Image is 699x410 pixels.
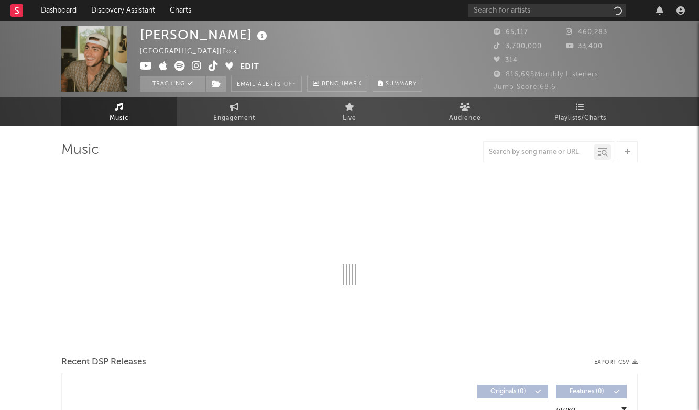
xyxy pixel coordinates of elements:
[494,71,598,78] span: 816,695 Monthly Listeners
[283,82,296,87] em: Off
[343,112,356,125] span: Live
[563,389,611,395] span: Features ( 0 )
[554,112,606,125] span: Playlists/Charts
[484,389,532,395] span: Originals ( 0 )
[594,359,638,365] button: Export CSV
[407,97,522,126] a: Audience
[449,112,481,125] span: Audience
[494,29,528,36] span: 65,117
[140,46,249,58] div: [GEOGRAPHIC_DATA] | Folk
[494,57,518,64] span: 314
[140,26,270,43] div: [PERSON_NAME]
[556,385,627,398] button: Features(0)
[231,76,302,92] button: Email AlertsOff
[307,76,367,92] a: Benchmark
[494,84,556,91] span: Jump Score: 68.6
[484,148,594,157] input: Search by song name or URL
[322,78,362,91] span: Benchmark
[177,97,292,126] a: Engagement
[292,97,407,126] a: Live
[213,112,255,125] span: Engagement
[566,29,607,36] span: 460,283
[140,76,205,92] button: Tracking
[468,4,626,17] input: Search for artists
[494,43,542,50] span: 3,700,000
[61,97,177,126] a: Music
[61,356,146,369] span: Recent DSP Releases
[373,76,422,92] button: Summary
[386,81,417,87] span: Summary
[477,385,548,398] button: Originals(0)
[522,97,638,126] a: Playlists/Charts
[110,112,129,125] span: Music
[566,43,603,50] span: 33,400
[240,61,259,74] button: Edit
